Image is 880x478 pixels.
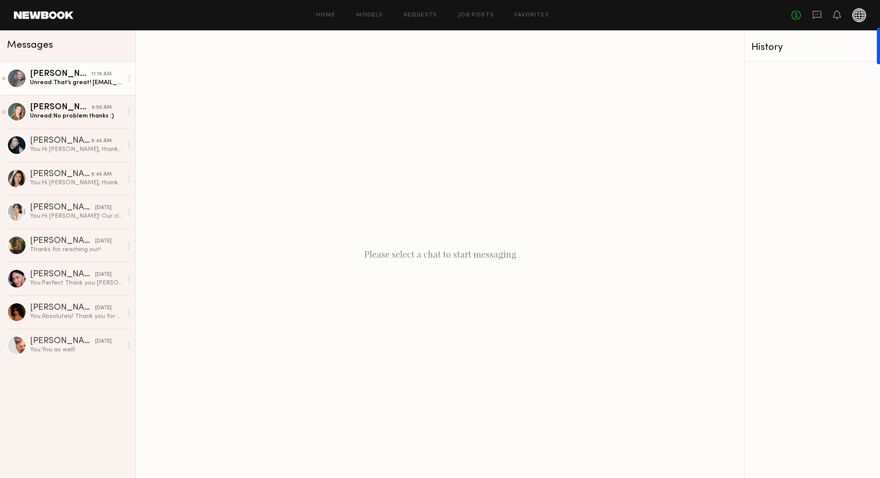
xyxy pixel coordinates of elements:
a: Home [316,13,336,18]
div: 9:50 AM [92,104,112,112]
div: [PERSON_NAME] [30,137,91,145]
div: [PERSON_NAME] [30,203,95,212]
div: History [751,43,873,52]
div: [DATE] [95,204,112,212]
div: 9:46 AM [91,170,112,179]
div: You: Hi [PERSON_NAME], thank you for sending in the video, our client went with another model but... [30,179,122,187]
div: [DATE] [95,304,112,312]
div: 9:46 AM [91,137,112,145]
div: You: You as well! [30,346,122,354]
div: [DATE] [95,271,112,279]
div: You: Hi [PERSON_NAME], thank you for sending in the video, our client went with another model but... [30,145,122,154]
span: Messages [7,40,53,50]
div: [PERSON_NAME] [30,270,95,279]
div: [PERSON_NAME] [30,70,91,79]
div: [PERSON_NAME] [30,170,91,179]
div: You: Hi [PERSON_NAME]! Our client DRMTLGY Loves your look, and would like to have you submit a sl... [30,212,122,220]
a: Favorites [515,13,549,18]
div: 11:19 AM [91,70,112,79]
div: [PERSON_NAME] [30,304,95,312]
div: [PERSON_NAME] [30,337,95,346]
div: You: Perfect Thank you [PERSON_NAME]! [30,279,122,287]
a: Job Posts [458,13,494,18]
a: Requests [404,13,437,18]
a: Models [356,13,383,18]
div: Unread: No problem thanks :) [30,112,122,120]
div: [PERSON_NAME] [30,103,92,112]
div: [PERSON_NAME] [30,237,95,246]
div: Thanks for reaching out! [30,246,122,254]
div: Please select a chat to start messaging [136,30,744,478]
div: [DATE] [95,337,112,346]
div: You: Absolutely! Thank you for being flexible [30,312,122,321]
div: Unread: That’s great! [EMAIL_ADDRESS][DOMAIN_NAME] [30,79,122,87]
div: [DATE] [95,237,112,246]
